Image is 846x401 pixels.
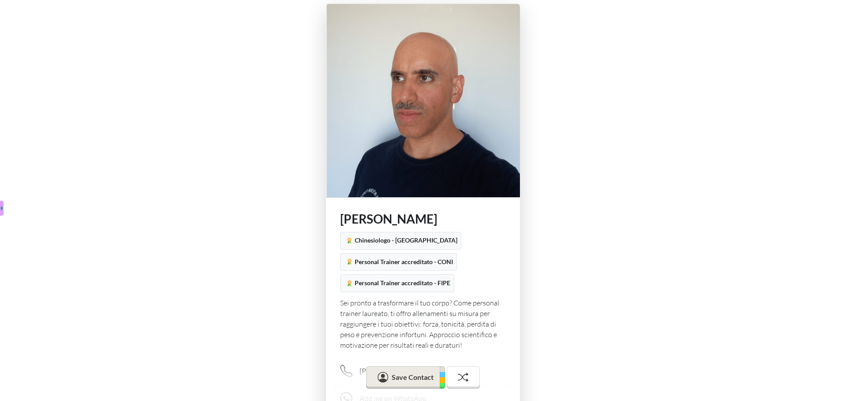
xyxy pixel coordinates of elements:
img: accreditation [344,278,355,289]
img: accreditation [344,235,355,246]
div: Sei pronto a trasformare il tuo corpo? Come personal trainer laureato, ti offro allenamenti su mi... [340,298,506,350]
span: Personal Trainer accreditato - CONI [355,258,453,266]
img: profile picture [326,4,520,197]
h1: [PERSON_NAME] [340,212,506,227]
span: Personal Trainer accreditato - FIPE [355,280,450,287]
img: accreditation [344,257,355,267]
span: Save Contact [392,372,434,381]
span: Chinesiologo - [GEOGRAPHIC_DATA] [355,237,457,244]
button: Save Contact [366,366,445,389]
